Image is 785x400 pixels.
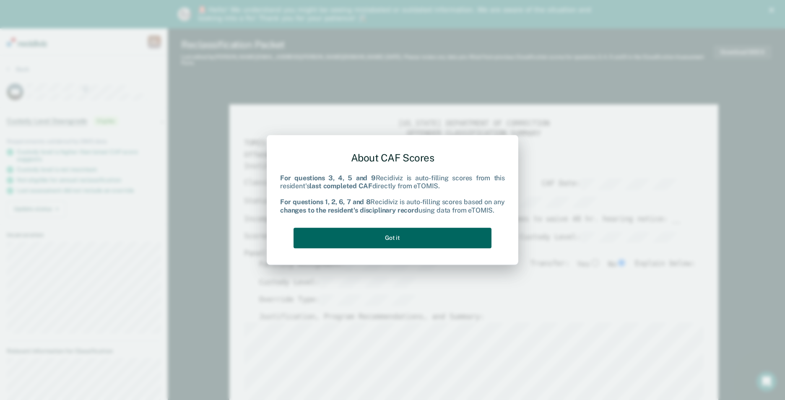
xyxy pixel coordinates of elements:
div: Close [769,8,777,13]
div: About CAF Scores [280,145,505,171]
div: 🚨 Hello! We understand you might be seeing mislabeled or outdated information. We are aware of th... [198,6,594,23]
b: changes to the resident's disciplinary record [280,206,418,214]
div: Recidiviz is auto-filling scores from this resident's directly from eTOMIS. Recidiviz is auto-fil... [280,174,505,214]
button: Got it [294,228,491,248]
b: last completed CAF [309,182,372,190]
b: For questions 1, 2, 6, 7 and 8 [280,198,370,206]
b: For questions 3, 4, 5 and 9 [280,174,376,182]
img: Profile image for Kim [178,8,191,21]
